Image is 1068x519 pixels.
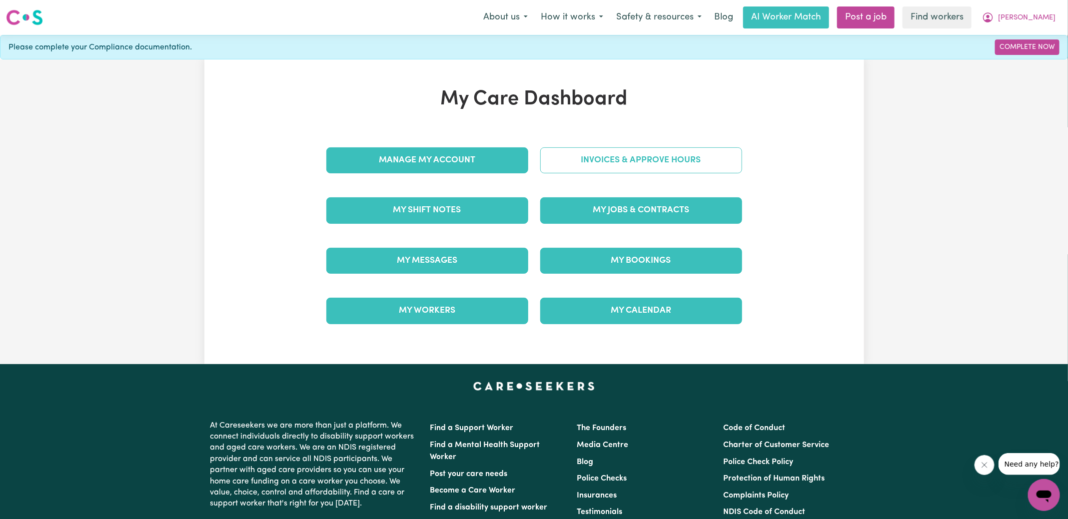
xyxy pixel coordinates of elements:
a: AI Worker Match [743,6,829,28]
a: Police Checks [577,475,627,483]
iframe: Message from company [999,453,1060,475]
iframe: Button to launch messaging window [1028,479,1060,511]
h1: My Care Dashboard [320,87,748,111]
a: Police Check Policy [723,458,793,466]
button: About us [477,7,534,28]
a: My Shift Notes [326,197,528,223]
a: Code of Conduct [723,424,785,432]
img: Careseekers logo [6,8,43,26]
a: Become a Care Worker [430,487,516,495]
a: Media Centre [577,441,628,449]
button: Safety & resources [610,7,708,28]
a: Invoices & Approve Hours [540,147,742,173]
a: Manage My Account [326,147,528,173]
a: Careseekers home page [473,382,595,390]
a: Charter of Customer Service [723,441,829,449]
a: Complaints Policy [723,492,789,500]
a: Find a Mental Health Support Worker [430,441,540,461]
a: NDIS Code of Conduct [723,508,805,516]
span: [PERSON_NAME] [998,12,1056,23]
a: Testimonials [577,508,622,516]
span: Please complete your Compliance documentation. [8,41,192,53]
a: Protection of Human Rights [723,475,825,483]
a: Post your care needs [430,470,508,478]
a: Post a job [837,6,895,28]
a: My Calendar [540,298,742,324]
iframe: Close message [975,455,995,475]
a: Blog [577,458,593,466]
a: My Workers [326,298,528,324]
a: My Bookings [540,248,742,274]
a: My Messages [326,248,528,274]
a: Complete Now [995,39,1060,55]
a: Find a Support Worker [430,424,514,432]
a: Blog [708,6,739,28]
p: At Careseekers we are more than just a platform. We connect individuals directly to disability su... [210,416,418,514]
a: Find workers [903,6,972,28]
a: Careseekers logo [6,6,43,29]
a: Find a disability support worker [430,504,548,512]
a: My Jobs & Contracts [540,197,742,223]
a: Insurances [577,492,617,500]
a: The Founders [577,424,626,432]
button: My Account [976,7,1062,28]
button: How it works [534,7,610,28]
